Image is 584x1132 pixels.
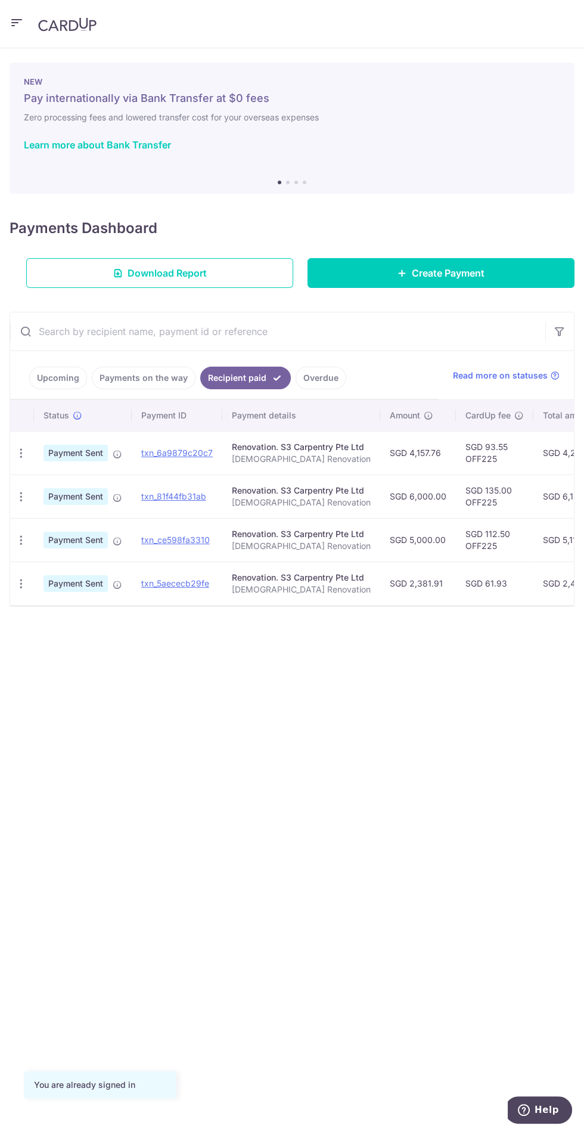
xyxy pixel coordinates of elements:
span: Amount [390,410,420,421]
th: Payment details [222,400,380,431]
td: SGD 112.50 OFF225 [456,518,533,562]
td: SGD 6,000.00 [380,474,456,518]
div: You are already signed in [34,1079,166,1091]
span: Total amt. [543,410,582,421]
a: Upcoming [29,367,87,389]
p: [DEMOGRAPHIC_DATA] Renovation [232,584,371,596]
div: Renovation. S3 Carpentry Pte Ltd [232,528,371,540]
span: Download Report [128,266,207,280]
td: SGD 5,000.00 [380,518,456,562]
p: NEW [24,77,560,86]
div: Renovation. S3 Carpentry Pte Ltd [232,485,371,497]
span: Payment Sent [44,445,108,461]
a: Create Payment [307,258,574,288]
a: txn_ce598fa3310 [141,535,210,545]
a: Read more on statuses [453,370,560,382]
a: Learn more about Bank Transfer [24,139,171,151]
h5: Pay internationally via Bank Transfer at $0 fees [24,91,560,106]
span: Payment Sent [44,532,108,548]
a: txn_5aececb29fe [141,578,209,588]
span: Create Payment [412,266,484,280]
td: SGD 4,157.76 [380,431,456,474]
span: Read more on statuses [453,370,548,382]
a: Recipient paid [200,367,291,389]
a: Overdue [296,367,346,389]
div: Renovation. S3 Carpentry Pte Ltd [232,441,371,453]
td: SGD 2,381.91 [380,562,456,605]
p: [DEMOGRAPHIC_DATA] Renovation [232,453,371,465]
td: SGD 93.55 OFF225 [456,431,533,474]
h6: Zero processing fees and lowered transfer cost for your overseas expenses [24,110,560,125]
th: Payment ID [132,400,222,431]
p: [DEMOGRAPHIC_DATA] Renovation [232,540,371,552]
span: Payment Sent [44,575,108,592]
span: Status [44,410,69,421]
p: [DEMOGRAPHIC_DATA] Renovation [232,497,371,508]
div: Renovation. S3 Carpentry Pte Ltd [232,572,371,584]
h4: Payments Dashboard [10,218,157,239]
img: CardUp [38,17,97,32]
span: CardUp fee [465,410,511,421]
a: txn_81f44fb31ab [141,491,206,501]
a: Payments on the way [92,367,195,389]
iframe: Opens a widget where you can find more information [508,1096,572,1126]
a: txn_6a9879c20c7 [141,448,213,458]
td: SGD 135.00 OFF225 [456,474,533,518]
span: Payment Sent [44,488,108,505]
input: Search by recipient name, payment id or reference [10,312,545,351]
a: Download Report [26,258,293,288]
td: SGD 61.93 [456,562,533,605]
